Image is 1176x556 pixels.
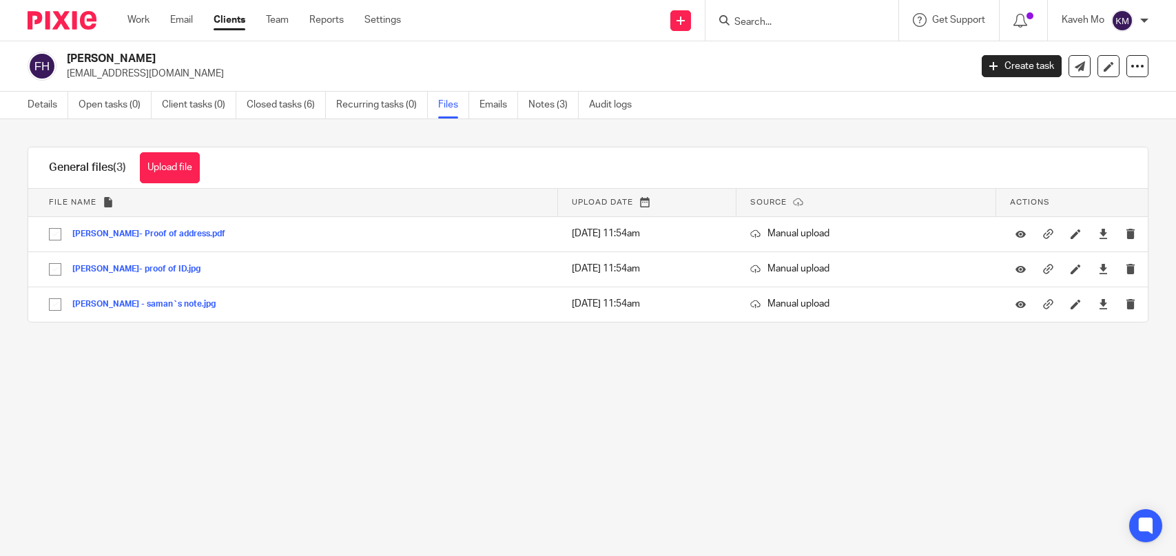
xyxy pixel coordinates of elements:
[28,11,96,30] img: Pixie
[67,67,961,81] p: [EMAIL_ADDRESS][DOMAIN_NAME]
[750,227,982,240] p: Manual upload
[49,161,126,175] h1: General files
[572,297,722,311] p: [DATE] 11:54am
[170,13,193,27] a: Email
[42,256,68,282] input: Select
[127,13,149,27] a: Work
[67,52,782,66] h2: [PERSON_NAME]
[572,262,722,276] p: [DATE] 11:54am
[733,17,857,29] input: Search
[528,92,579,119] a: Notes (3)
[79,92,152,119] a: Open tasks (0)
[336,92,428,119] a: Recurring tasks (0)
[247,92,326,119] a: Closed tasks (6)
[309,13,344,27] a: Reports
[42,221,68,247] input: Select
[1111,10,1133,32] img: svg%3E
[72,265,211,274] button: [PERSON_NAME]- proof of ID.jpg
[572,227,722,240] p: [DATE] 11:54am
[72,300,226,309] button: [PERSON_NAME] - saman`s note.jpg
[1098,297,1108,311] a: Download
[214,13,245,27] a: Clients
[28,52,56,81] img: svg%3E
[572,198,633,206] span: Upload date
[932,15,985,25] span: Get Support
[750,297,982,311] p: Manual upload
[589,92,642,119] a: Audit logs
[1098,262,1108,276] a: Download
[364,13,401,27] a: Settings
[1010,198,1050,206] span: Actions
[1062,13,1104,27] p: Kaveh Mo
[750,198,787,206] span: Source
[438,92,469,119] a: Files
[140,152,200,183] button: Upload file
[113,162,126,173] span: (3)
[266,13,289,27] a: Team
[28,92,68,119] a: Details
[72,229,236,239] button: [PERSON_NAME]- Proof of address.pdf
[982,55,1062,77] a: Create task
[479,92,518,119] a: Emails
[1098,227,1108,240] a: Download
[42,291,68,318] input: Select
[49,198,96,206] span: File name
[162,92,236,119] a: Client tasks (0)
[750,262,982,276] p: Manual upload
